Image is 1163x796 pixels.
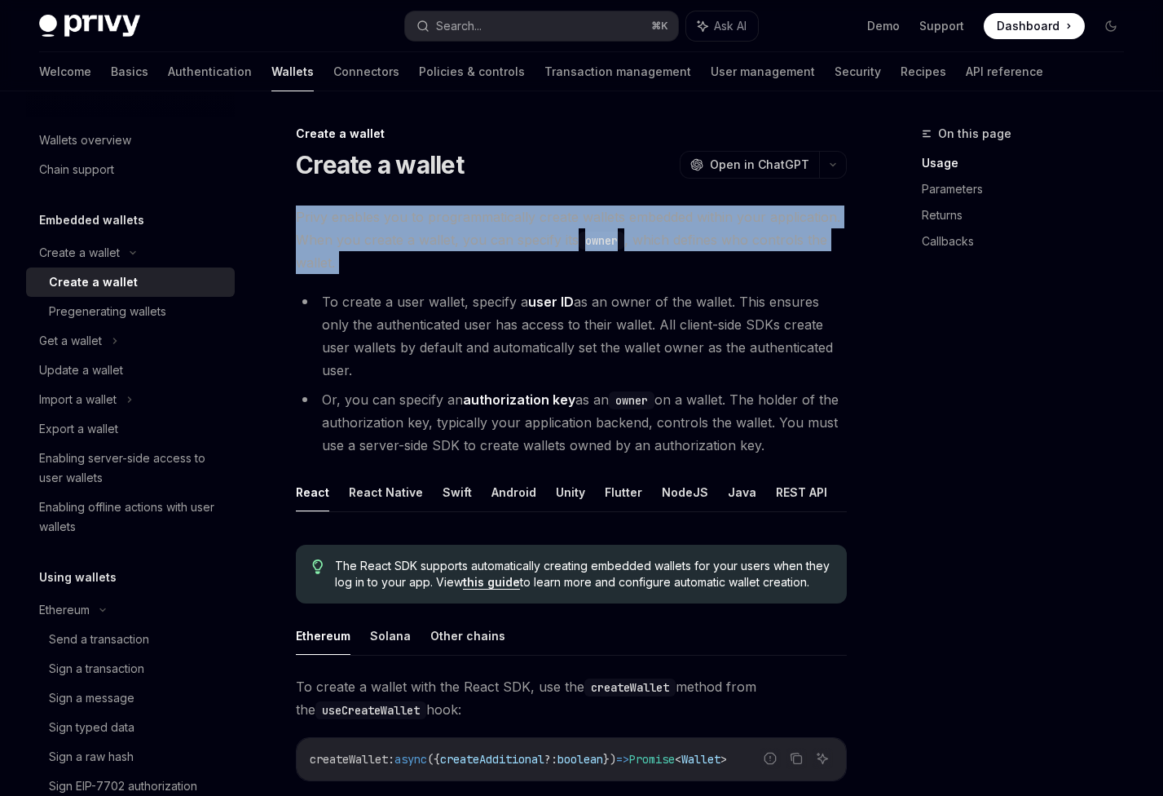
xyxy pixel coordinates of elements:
[26,713,235,742] a: Sign typed data
[710,157,809,173] span: Open in ChatGPT
[922,202,1137,228] a: Returns
[49,630,149,649] div: Send a transaction
[26,126,235,155] a: Wallets overview
[867,18,900,34] a: Demo
[528,294,574,310] strong: user ID
[901,52,946,91] a: Recipes
[629,752,675,767] span: Promise
[39,497,225,537] div: Enabling offline actions with user wallets
[26,414,235,444] a: Export a wallet
[39,15,140,38] img: dark logo
[271,52,314,91] a: Wallets
[760,748,781,769] button: Report incorrect code
[714,18,747,34] span: Ask AI
[603,752,616,767] span: })
[463,575,520,590] a: this guide
[938,124,1011,144] span: On this page
[491,473,536,511] button: Android
[966,52,1043,91] a: API reference
[49,688,134,708] div: Sign a message
[168,52,252,91] a: Authentication
[39,390,117,409] div: Import a wallet
[984,13,1085,39] a: Dashboard
[39,160,114,179] div: Chain support
[312,559,324,574] svg: Tip
[616,752,629,767] span: =>
[26,654,235,683] a: Sign a transaction
[557,752,603,767] span: boolean
[26,444,235,493] a: Enabling server-side access to user wallets
[584,679,676,696] code: createWallet
[296,473,329,511] button: React
[922,176,1137,202] a: Parameters
[310,752,388,767] span: createWallet
[443,473,472,511] button: Swift
[39,360,123,380] div: Update a wallet
[296,290,847,382] li: To create a user wallet, specify a as an owner of the wallet. This ensures only the authenticated...
[296,150,464,179] h1: Create a wallet
[436,16,482,36] div: Search...
[812,748,833,769] button: Ask AI
[39,568,117,587] h5: Using wallets
[440,752,544,767] span: createAdditional
[26,742,235,772] a: Sign a raw hash
[296,675,847,721] span: To create a wallet with the React SDK, use the method from the hook:
[26,155,235,184] a: Chain support
[728,473,756,511] button: Java
[922,150,1137,176] a: Usage
[26,493,235,542] a: Enabling offline actions with user wallets
[26,268,235,297] a: Create a wallet
[922,228,1137,254] a: Callbacks
[26,625,235,654] a: Send a transaction
[49,302,166,321] div: Pregenerating wallets
[405,11,678,41] button: Search...⌘K
[49,747,134,767] div: Sign a raw hash
[681,752,720,767] span: Wallet
[419,52,525,91] a: Policies & controls
[605,473,642,511] button: Flutter
[388,752,394,767] span: :
[370,617,411,655] button: Solana
[609,391,654,409] code: owner
[349,473,423,511] button: React Native
[427,752,440,767] span: ({
[675,752,681,767] span: <
[544,52,691,91] a: Transaction management
[680,151,819,179] button: Open in ChatGPT
[111,52,148,91] a: Basics
[919,18,964,34] a: Support
[39,210,144,230] h5: Embedded wallets
[39,419,118,439] div: Export a wallet
[49,272,138,292] div: Create a wallet
[26,356,235,385] a: Update a wallet
[463,391,575,408] strong: authorization key
[39,331,102,351] div: Get a wallet
[835,52,881,91] a: Security
[333,52,399,91] a: Connectors
[394,752,427,767] span: async
[39,243,120,263] div: Create a wallet
[296,617,350,655] button: Ethereum
[39,52,91,91] a: Welcome
[776,473,827,511] button: REST API
[296,126,847,142] div: Create a wallet
[315,701,426,719] code: useCreateWallet
[711,52,815,91] a: User management
[335,558,831,590] span: The React SDK supports automatically creating embedded wallets for your users when they log in to...
[39,130,131,150] div: Wallets overview
[296,206,847,274] span: Privy enables you to programmatically create wallets embedded within your application. When you c...
[39,600,90,620] div: Ethereum
[544,752,557,767] span: ?:
[1098,13,1124,39] button: Toggle dark mode
[997,18,1059,34] span: Dashboard
[49,718,134,737] div: Sign typed data
[26,297,235,326] a: Pregenerating wallets
[49,659,144,679] div: Sign a transaction
[786,748,807,769] button: Copy the contents from the code block
[556,473,585,511] button: Unity
[430,617,505,655] button: Other chains
[686,11,758,41] button: Ask AI
[49,776,197,796] div: Sign EIP-7702 authorization
[39,449,225,488] div: Enabling server-side access to user wallets
[296,388,847,457] li: Or, you can specify an as an on a wallet. The holder of the authorization key, typically your app...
